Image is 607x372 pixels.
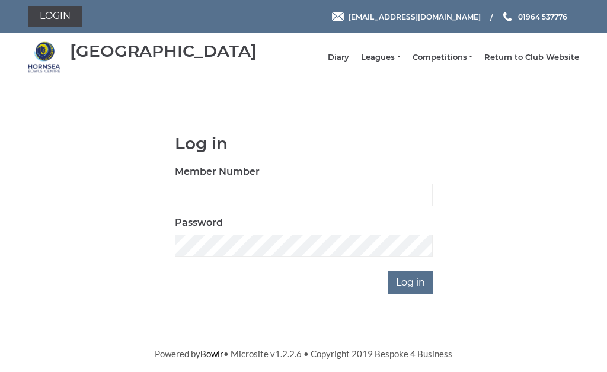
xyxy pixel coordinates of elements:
span: Powered by • Microsite v1.2.2.6 • Copyright 2019 Bespoke 4 Business [155,348,452,359]
a: Leagues [361,52,400,63]
img: Hornsea Bowls Centre [28,41,60,73]
a: Competitions [413,52,472,63]
img: Email [332,12,344,21]
a: Login [28,6,82,27]
label: Password [175,216,223,230]
span: [EMAIL_ADDRESS][DOMAIN_NAME] [349,12,481,21]
span: 01964 537776 [518,12,567,21]
input: Log in [388,271,433,294]
div: [GEOGRAPHIC_DATA] [70,42,257,60]
h1: Log in [175,134,433,153]
a: Email [EMAIL_ADDRESS][DOMAIN_NAME] [332,11,481,23]
a: Diary [328,52,349,63]
img: Phone us [503,12,512,21]
label: Member Number [175,165,260,179]
a: Return to Club Website [484,52,579,63]
a: Phone us 01964 537776 [501,11,567,23]
a: Bowlr [200,348,223,359]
